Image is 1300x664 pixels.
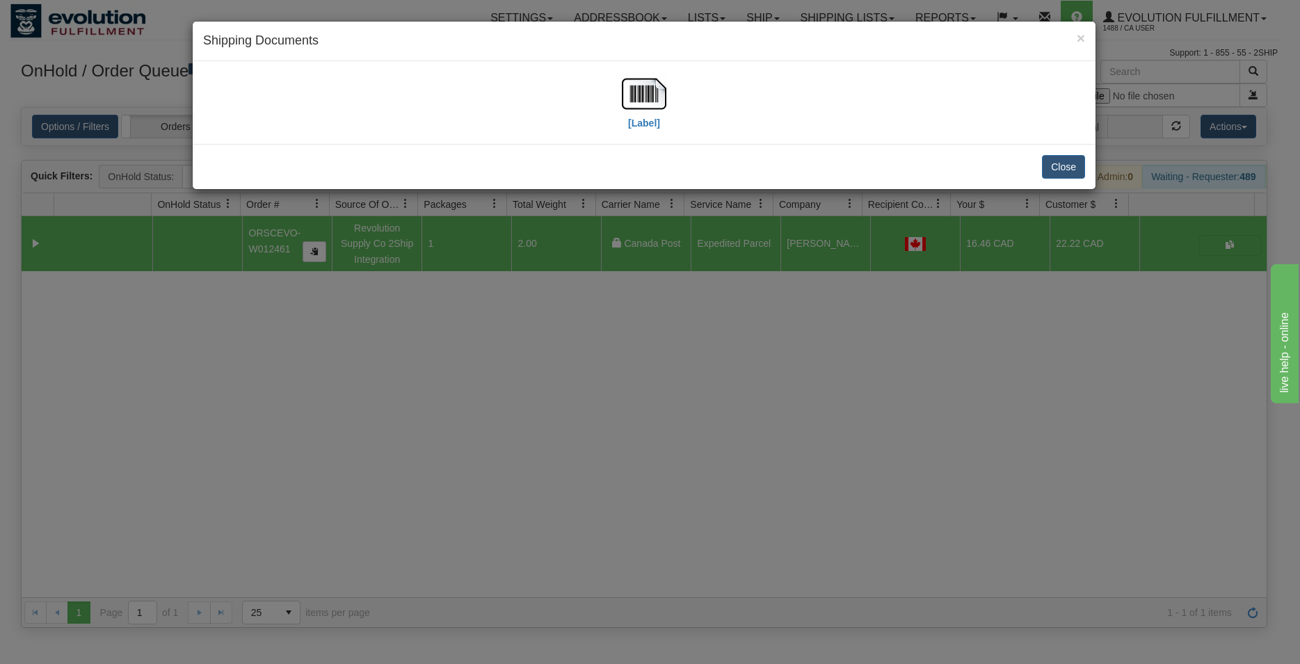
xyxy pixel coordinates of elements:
[1077,31,1085,45] button: Close
[203,32,1085,50] h4: Shipping Documents
[622,72,666,116] img: barcode.jpg
[1268,261,1299,403] iframe: chat widget
[628,116,660,130] label: [Label]
[622,87,666,128] a: [Label]
[1077,30,1085,46] span: ×
[1042,155,1085,179] button: Close
[10,8,129,25] div: live help - online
